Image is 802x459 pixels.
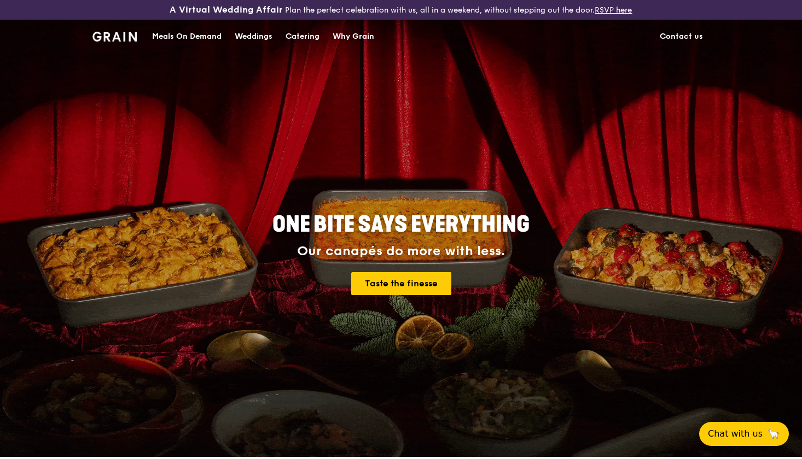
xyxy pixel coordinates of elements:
[333,20,374,53] div: Why Grain
[170,4,283,15] h3: A Virtual Wedding Affair
[767,427,780,440] span: 🦙
[228,20,279,53] a: Weddings
[708,427,763,440] span: Chat with us
[595,5,632,15] a: RSVP here
[699,422,789,446] button: Chat with us🦙
[286,20,319,53] div: Catering
[279,20,326,53] a: Catering
[152,20,222,53] div: Meals On Demand
[326,20,381,53] a: Why Grain
[92,32,137,42] img: Grain
[235,20,272,53] div: Weddings
[653,20,710,53] a: Contact us
[133,4,668,15] div: Plan the perfect celebration with us, all in a weekend, without stepping out the door.
[92,19,137,52] a: GrainGrain
[351,272,451,295] a: Taste the finesse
